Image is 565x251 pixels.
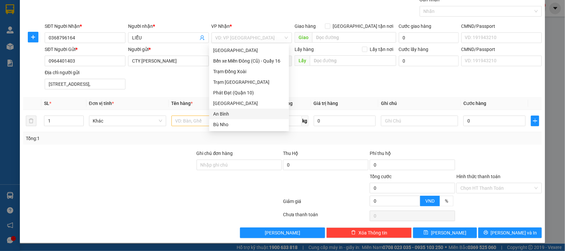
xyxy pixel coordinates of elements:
[370,174,392,179] span: Tổng cước
[200,35,205,40] span: user-add
[461,46,542,53] div: CMND/Passport
[89,101,114,106] span: Đơn vị tính
[330,23,396,30] span: [GEOGRAPHIC_DATA] tận nơi
[171,116,249,126] input: VD: Bàn, Ghế
[531,116,539,126] button: plus
[314,101,338,106] span: Giá trị hàng
[378,97,461,110] th: Ghi chú
[171,101,193,106] span: Tên hàng
[28,34,38,40] span: plus
[491,229,537,236] span: [PERSON_NAME] và In
[283,211,369,223] div: Chưa thanh toán
[399,47,429,52] label: Cước lấy hàng
[26,135,218,142] div: Tổng: 1
[197,160,282,170] input: Ghi chú đơn hàng
[456,174,500,179] label: Hình thức thanh toán
[45,79,125,89] input: Địa chỉ của người gửi
[215,56,288,66] span: N4 Bình Phước
[358,229,387,236] span: Xóa Thông tin
[370,150,455,160] div: Phí thu hộ
[381,116,458,126] input: Ghi Chú
[351,230,356,235] span: delete
[44,101,49,106] span: SL
[531,118,539,124] span: plus
[326,227,412,238] button: deleteXóa Thông tin
[240,227,325,238] button: [PERSON_NAME]
[312,32,396,43] input: Dọc đường
[28,32,38,42] button: plus
[128,46,209,53] div: Người gửi
[463,101,486,106] span: Cước hàng
[283,198,369,209] div: Giảm giá
[424,230,428,235] span: save
[295,47,314,52] span: Lấy hàng
[93,116,162,126] span: Khác
[197,151,233,156] label: Ghi chú đơn hàng
[484,230,488,235] span: printer
[26,116,36,126] button: delete
[45,69,125,76] div: Địa chỉ người gửi
[399,24,432,29] label: Cước giao hàng
[295,24,316,29] span: Giao hàng
[445,198,448,204] span: %
[212,24,230,29] span: VP Nhận
[295,55,310,66] span: Lấy
[128,23,209,30] div: Người nhận
[45,46,125,53] div: SĐT Người Gửi
[283,151,298,156] span: Thu Hộ
[302,116,308,126] span: kg
[269,101,293,106] span: Định lượng
[310,55,396,66] input: Dọc đường
[431,229,466,236] span: [PERSON_NAME]
[45,23,125,30] div: SĐT Người Nhận
[399,56,459,66] input: Cước lấy hàng
[478,227,542,238] button: printer[PERSON_NAME] và In
[295,32,312,43] span: Giao
[461,23,542,30] div: CMND/Passport
[212,46,292,53] div: VP gửi
[399,32,459,43] input: Cước giao hàng
[314,116,376,126] input: 0
[265,229,300,236] span: [PERSON_NAME]
[413,227,477,238] button: save[PERSON_NAME]
[425,198,435,204] span: VND
[367,46,396,53] span: Lấy tận nơi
